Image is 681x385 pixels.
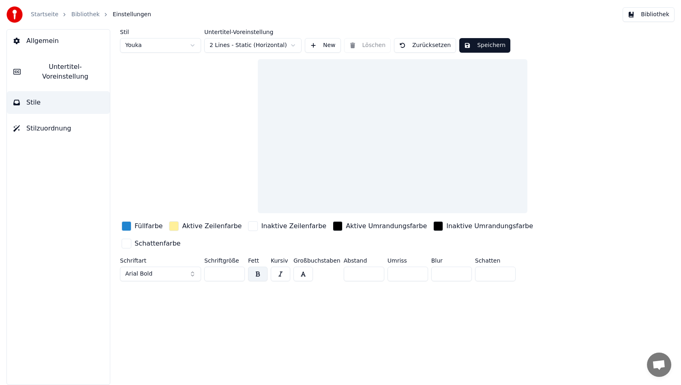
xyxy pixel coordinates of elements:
label: Untertitel-Voreinstellung [204,29,302,35]
div: Aktive Umrandungsfarbe [346,221,427,231]
button: Stile [7,91,110,114]
label: Schatten [475,258,516,263]
span: Untertitel-Voreinstellung [27,62,103,81]
label: Blur [431,258,472,263]
label: Stil [120,29,201,35]
div: Schattenfarbe [135,239,180,248]
label: Großbuchstaben [293,258,340,263]
span: Stile [26,98,41,107]
button: Aktive Zeilenfarbe [167,220,243,233]
div: Inaktive Umrandungsfarbe [446,221,533,231]
label: Kursiv [271,258,290,263]
button: Schattenfarbe [120,237,182,250]
label: Umriss [388,258,428,263]
span: Arial Bold [125,270,152,278]
button: Zurücksetzen [394,38,456,53]
button: Inaktive Zeilenfarbe [246,220,328,233]
nav: breadcrumb [31,11,151,19]
div: Inaktive Zeilenfarbe [261,221,326,231]
label: Schriftgröße [204,258,245,263]
span: Einstellungen [113,11,151,19]
a: Startseite [31,11,58,19]
button: Bibliothek [623,7,675,22]
div: Chat öffnen [647,353,671,377]
button: Allgemein [7,30,110,52]
button: Aktive Umrandungsfarbe [331,220,428,233]
button: Füllfarbe [120,220,164,233]
label: Abstand [344,258,384,263]
span: Allgemein [26,36,59,46]
a: Bibliothek [71,11,100,19]
button: Untertitel-Voreinstellung [7,56,110,88]
button: Speichern [459,38,510,53]
div: Aktive Zeilenfarbe [182,221,242,231]
span: Stilzuordnung [26,124,71,133]
button: Inaktive Umrandungsfarbe [432,220,535,233]
div: Füllfarbe [135,221,163,231]
button: New [305,38,341,53]
label: Fett [248,258,268,263]
img: youka [6,6,23,23]
button: Stilzuordnung [7,117,110,140]
label: Schriftart [120,258,201,263]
